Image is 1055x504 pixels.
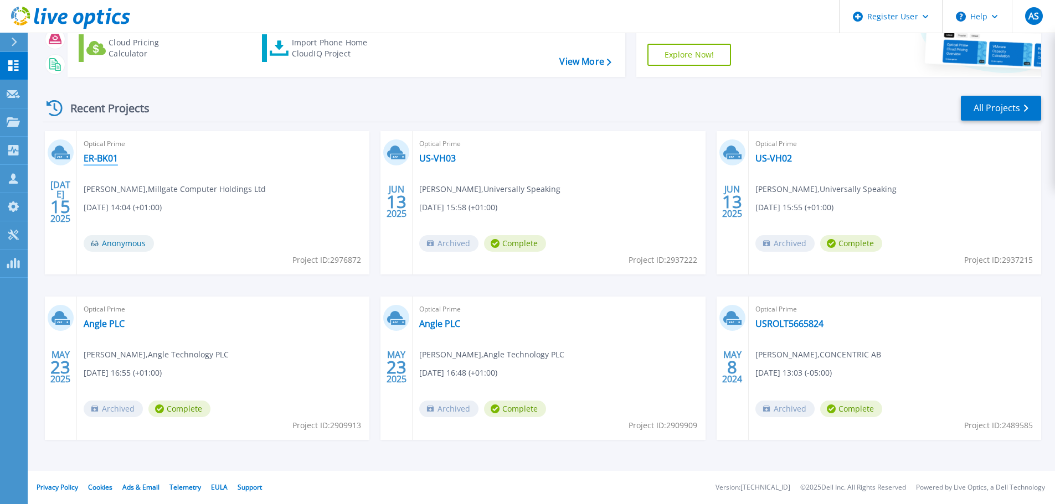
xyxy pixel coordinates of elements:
[148,401,210,417] span: Complete
[419,153,456,164] a: US-VH03
[755,318,824,329] a: USROLT5665824
[716,484,790,491] li: Version: [TECHNICAL_ID]
[84,349,229,361] span: [PERSON_NAME] , Angle Technology PLC
[419,235,478,252] span: Archived
[964,254,1033,266] span: Project ID: 2937215
[84,235,154,252] span: Anonymous
[964,419,1033,432] span: Project ID: 2489585
[755,138,1035,150] span: Optical Prime
[419,303,698,315] span: Optical Prime
[169,482,201,492] a: Telemetry
[722,197,742,206] span: 13
[800,484,906,491] li: © 2025 Dell Inc. All Rights Reserved
[820,401,882,417] span: Complete
[916,484,1045,491] li: Powered by Live Optics, a Dell Technology
[50,181,71,222] div: [DATE] 2025
[292,37,378,59] div: Import Phone Home CloudIQ Project
[84,401,143,417] span: Archived
[387,197,406,206] span: 13
[484,401,546,417] span: Complete
[37,482,78,492] a: Privacy Policy
[211,482,228,492] a: EULA
[88,482,112,492] a: Cookies
[755,201,833,214] span: [DATE] 15:55 (+01:00)
[484,235,546,252] span: Complete
[629,419,697,432] span: Project ID: 2909909
[419,349,564,361] span: [PERSON_NAME] , Angle Technology PLC
[122,482,159,492] a: Ads & Email
[419,201,497,214] span: [DATE] 15:58 (+01:00)
[292,419,361,432] span: Project ID: 2909913
[84,367,162,379] span: [DATE] 16:55 (+01:00)
[84,318,125,329] a: Angle PLC
[820,235,882,252] span: Complete
[50,202,70,211] span: 15
[727,362,737,372] span: 8
[84,303,363,315] span: Optical Prime
[386,181,407,222] div: JUN 2025
[755,153,792,164] a: US-VH02
[419,318,460,329] a: Angle PLC
[419,138,698,150] span: Optical Prime
[629,254,697,266] span: Project ID: 2937222
[755,183,897,195] span: [PERSON_NAME] , Universally Speaking
[79,34,202,62] a: Cloud Pricing Calculator
[755,235,815,252] span: Archived
[386,347,407,387] div: MAY 2025
[559,56,611,67] a: View More
[84,138,363,150] span: Optical Prime
[647,44,732,66] a: Explore Now!
[722,347,743,387] div: MAY 2024
[84,153,118,164] a: ER-BK01
[50,362,70,372] span: 23
[755,401,815,417] span: Archived
[43,95,164,122] div: Recent Projects
[292,254,361,266] span: Project ID: 2976872
[961,96,1041,121] a: All Projects
[419,367,497,379] span: [DATE] 16:48 (+01:00)
[84,201,162,214] span: [DATE] 14:04 (+01:00)
[755,349,881,361] span: [PERSON_NAME] , CONCENTRIC AB
[755,303,1035,315] span: Optical Prime
[109,37,197,59] div: Cloud Pricing Calculator
[84,183,266,195] span: [PERSON_NAME] , Millgate Computer Holdings Ltd
[419,401,478,417] span: Archived
[722,181,743,222] div: JUN 2025
[755,367,832,379] span: [DATE] 13:03 (-05:00)
[387,362,406,372] span: 23
[50,347,71,387] div: MAY 2025
[419,183,560,195] span: [PERSON_NAME] , Universally Speaking
[238,482,262,492] a: Support
[1028,12,1039,20] span: AS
